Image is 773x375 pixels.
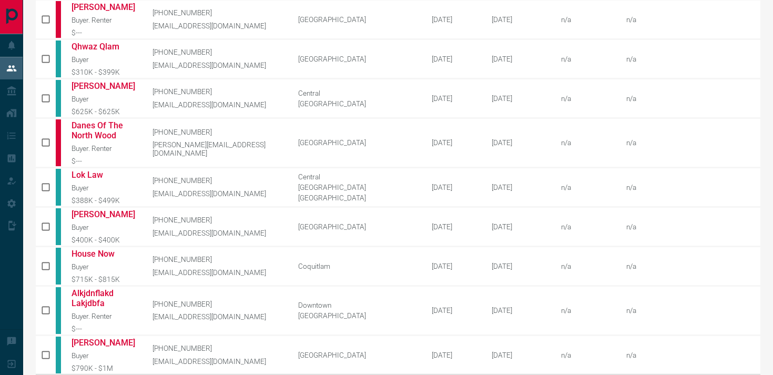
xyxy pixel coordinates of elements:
div: $--- [72,28,137,37]
div: $790K - $1M [72,364,137,372]
div: condos.ca [56,248,61,285]
div: $625K - $625K [72,107,137,116]
div: [DATE] [432,183,476,191]
a: Danes Of The North Wood [72,120,137,140]
p: [EMAIL_ADDRESS][DOMAIN_NAME] [152,100,282,109]
div: [GEOGRAPHIC_DATA] [298,311,416,320]
a: House Now [72,249,137,259]
p: [EMAIL_ADDRESS][DOMAIN_NAME] [152,189,282,198]
p: [PHONE_NUMBER] [152,48,282,56]
p: [PHONE_NUMBER] [152,87,282,96]
div: [DATE] [432,15,476,24]
p: n/a [626,55,758,63]
p: [EMAIL_ADDRESS][DOMAIN_NAME] [152,229,282,237]
div: condos.ca [56,208,61,245]
div: [GEOGRAPHIC_DATA] [298,99,416,108]
p: [PHONE_NUMBER] [152,300,282,308]
span: Buyer [72,184,89,192]
p: [PHONE_NUMBER] [152,216,282,224]
div: [DATE] [432,55,476,63]
p: n/a [626,94,758,103]
div: property.ca [56,1,61,38]
div: n/a [561,306,611,315]
p: [EMAIL_ADDRESS][DOMAIN_NAME] [152,22,282,30]
p: n/a [626,15,758,24]
div: n/a [561,351,611,359]
div: [GEOGRAPHIC_DATA] [298,351,416,359]
span: Buyer. Renter [72,144,112,153]
div: [DATE] [432,138,476,147]
div: $310K - $399K [72,68,137,76]
div: n/a [561,138,611,147]
div: [GEOGRAPHIC_DATA] [298,138,416,147]
div: $715K - $815K [72,275,137,283]
div: n/a [561,262,611,270]
p: n/a [626,183,758,191]
div: n/a [561,15,611,24]
p: n/a [626,262,758,270]
div: [DATE] [432,222,476,231]
p: [EMAIL_ADDRESS][DOMAIN_NAME] [152,61,282,69]
div: condos.ca [56,337,61,373]
span: Buyer [72,262,89,271]
div: Central [298,173,416,181]
div: August 10th 2025, 8:34:46 PM [492,15,545,24]
div: condos.ca [56,287,61,334]
p: [PHONE_NUMBER] [152,344,282,352]
div: [GEOGRAPHIC_DATA] [298,222,416,231]
p: [PHONE_NUMBER] [152,8,282,17]
div: condos.ca [56,40,61,77]
a: Lok Law [72,170,137,180]
p: n/a [626,138,758,147]
div: August 10th 2025, 8:14:37 PM [492,55,545,63]
div: [GEOGRAPHIC_DATA] [298,183,416,191]
div: Downtown [298,301,416,309]
a: Alkjdnflakd Lakjdbfa [72,288,137,308]
a: [PERSON_NAME] [72,2,137,12]
a: [PERSON_NAME] [72,338,137,348]
span: Buyer. Renter [72,16,112,24]
div: [DATE] [432,351,476,359]
span: Buyer [72,223,89,231]
p: [PHONE_NUMBER] [152,255,282,263]
p: n/a [626,351,758,359]
a: Qhwaz Qlam [72,42,137,52]
div: $400K - $400K [72,236,137,244]
div: property.ca [56,119,61,166]
div: August 10th 2025, 7:07:42 PM [492,306,545,315]
a: [PERSON_NAME] [72,81,137,91]
div: August 10th 2025, 7:31:57 PM [492,138,545,147]
div: Central [298,89,416,97]
span: Buyer. Renter [72,312,112,320]
p: n/a [626,222,758,231]
div: August 10th 2025, 7:10:33 PM [492,262,545,270]
div: [DATE] [432,262,476,270]
p: [EMAIL_ADDRESS][DOMAIN_NAME] [152,357,282,366]
p: [PERSON_NAME][EMAIL_ADDRESS][DOMAIN_NAME] [152,140,282,157]
div: condos.ca [56,169,61,206]
div: n/a [561,55,611,63]
span: Buyer [72,95,89,103]
div: n/a [561,183,611,191]
div: $--- [72,325,137,333]
p: n/a [626,306,758,315]
div: [GEOGRAPHIC_DATA] [298,55,416,63]
p: [PHONE_NUMBER] [152,128,282,136]
p: [EMAIL_ADDRESS][DOMAIN_NAME] [152,268,282,277]
div: August 10th 2025, 7:11:12 PM [492,222,545,231]
div: [DATE] [432,94,476,103]
div: Coquitlam [298,262,416,270]
span: Buyer [72,351,89,360]
span: Buyer [72,55,89,64]
div: condos.ca [56,80,61,117]
a: [PERSON_NAME] [72,209,137,219]
div: [DATE] [432,306,476,315]
p: [EMAIL_ADDRESS][DOMAIN_NAME] [152,312,282,321]
div: n/a [561,94,611,103]
p: [PHONE_NUMBER] [152,176,282,185]
div: n/a [561,222,611,231]
div: $--- [72,157,137,165]
div: August 10th 2025, 6:43:39 PM [492,351,545,359]
div: [GEOGRAPHIC_DATA] [298,15,416,24]
div: August 10th 2025, 7:37:28 PM [492,94,545,103]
